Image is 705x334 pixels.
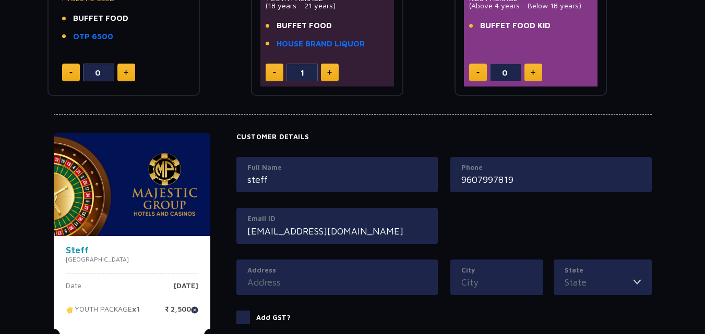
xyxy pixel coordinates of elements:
input: City [461,275,532,289]
p: YOUTH PACKAGE [66,305,140,321]
a: OTP 6500 [73,31,113,43]
label: Phone [461,163,641,173]
p: [GEOGRAPHIC_DATA] [66,255,198,264]
input: Address [247,275,427,289]
img: plus [124,70,128,75]
label: Email ID [247,214,427,224]
img: majesticPride-banner [54,133,210,236]
label: City [461,265,532,276]
img: plus [531,70,535,75]
p: Add GST? [256,313,291,323]
h4: Steff [66,245,198,255]
span: BUFFET FOOD KID [480,20,551,32]
span: BUFFET FOOD [73,13,128,24]
img: plus [327,70,332,75]
p: (Above 4 years - Below 18 years) [469,2,593,9]
label: State [565,265,641,276]
label: Address [247,265,427,276]
h4: Customer Details [236,133,652,141]
p: [DATE] [174,282,198,298]
label: Full Name [247,163,427,173]
input: Email ID [247,224,427,238]
img: toggler icon [634,275,641,289]
a: HOUSE BRAND LIQUOR [277,38,365,50]
p: Date [66,282,81,298]
input: Mobile [461,172,641,187]
img: tikcet [66,305,75,315]
input: Full Name [247,172,427,187]
p: (18 years - 21 years) [266,2,389,9]
input: State [565,275,634,289]
span: BUFFET FOOD [277,20,332,32]
p: ₹ 2,500 [165,305,198,321]
img: minus [476,72,480,73]
img: minus [69,72,73,73]
img: minus [273,72,276,73]
strong: x1 [132,305,140,314]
